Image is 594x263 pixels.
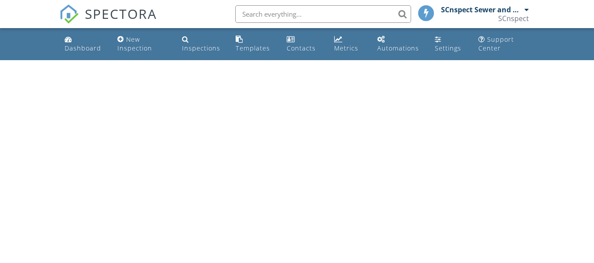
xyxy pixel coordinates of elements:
[435,44,461,52] div: Settings
[232,32,276,57] a: Templates
[498,14,529,23] div: SCnspect
[475,32,533,57] a: Support Center
[331,32,367,57] a: Metrics
[478,35,514,52] div: Support Center
[85,4,157,23] span: SPECTORA
[236,44,270,52] div: Templates
[377,44,419,52] div: Automations
[431,32,468,57] a: Settings
[59,12,157,30] a: SPECTORA
[179,32,226,57] a: Inspections
[65,44,101,52] div: Dashboard
[235,5,411,23] input: Search everything...
[61,32,107,57] a: Dashboard
[287,44,316,52] div: Contacts
[59,4,79,24] img: The Best Home Inspection Software - Spectora
[374,32,425,57] a: Automations (Basic)
[441,5,522,14] div: SCnspect Sewer and Chimney Inspections
[182,44,220,52] div: Inspections
[114,32,171,57] a: New Inspection
[283,32,323,57] a: Contacts
[117,35,152,52] div: New Inspection
[334,44,358,52] div: Metrics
